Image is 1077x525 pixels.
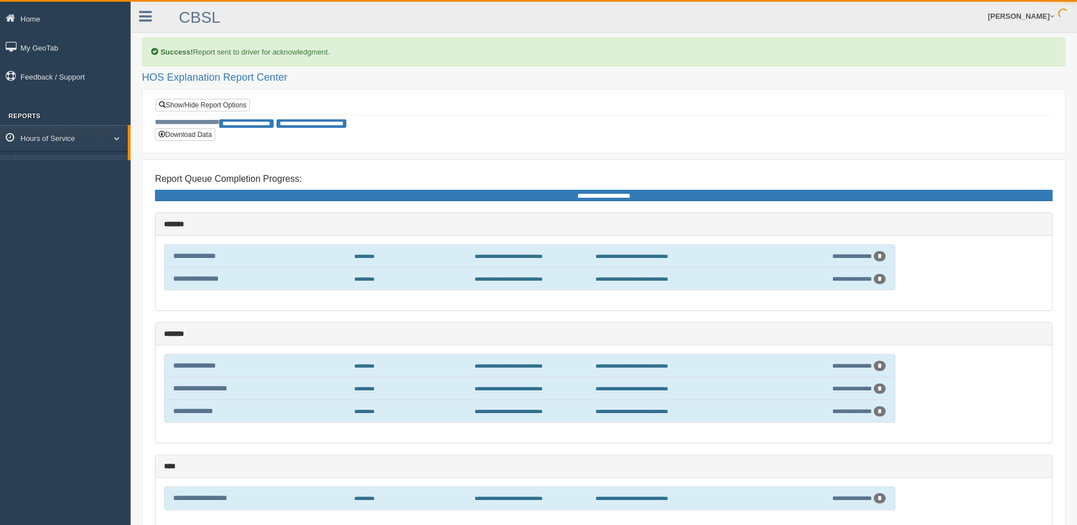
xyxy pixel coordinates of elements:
[142,37,1066,66] div: Report sent to driver for acknowledgment.
[156,99,250,111] a: Show/Hide Report Options
[20,155,128,175] a: HOS Explanation Reports
[179,9,220,26] a: CBSL
[155,128,215,141] button: Download Data
[155,174,1053,184] h4: Report Queue Completion Progress:
[142,72,1066,84] h2: HOS Explanation Report Center
[161,48,193,56] b: Success!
